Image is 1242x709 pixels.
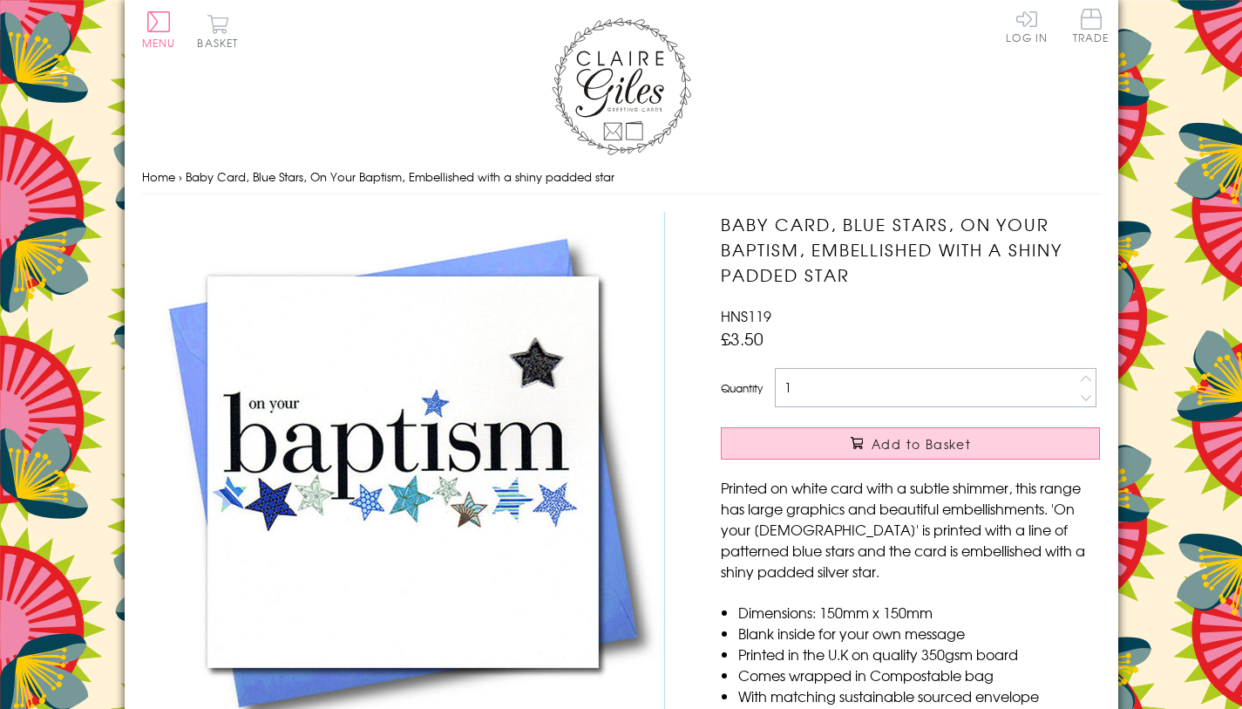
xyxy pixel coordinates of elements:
button: Add to Basket [721,427,1100,460]
span: Baby Card, Blue Stars, On Your Baptism, Embellished with a shiny padded star [186,168,614,185]
span: › [179,168,182,185]
span: £3.50 [721,326,764,351]
p: Printed on white card with a subtle shimmer, this range has large graphics and beautiful embellis... [721,477,1100,582]
li: Dimensions: 150mm x 150mm [738,602,1100,623]
img: Claire Giles Greetings Cards [552,17,691,155]
li: Printed in the U.K on quality 350gsm board [738,644,1100,665]
nav: breadcrumbs [142,160,1101,195]
a: Trade [1073,9,1110,46]
button: Basket [194,14,242,48]
li: Blank inside for your own message [738,623,1100,644]
span: HNS119 [721,305,771,326]
li: With matching sustainable sourced envelope [738,685,1100,706]
label: Quantity [721,380,763,396]
h1: Baby Card, Blue Stars, On Your Baptism, Embellished with a shiny padded star [721,212,1100,287]
a: Home [142,168,175,185]
button: Menu [142,11,176,48]
li: Comes wrapped in Compostable bag [738,665,1100,685]
span: Menu [142,35,176,51]
span: Trade [1073,9,1110,43]
span: Add to Basket [872,435,971,453]
a: Log In [1006,9,1048,43]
